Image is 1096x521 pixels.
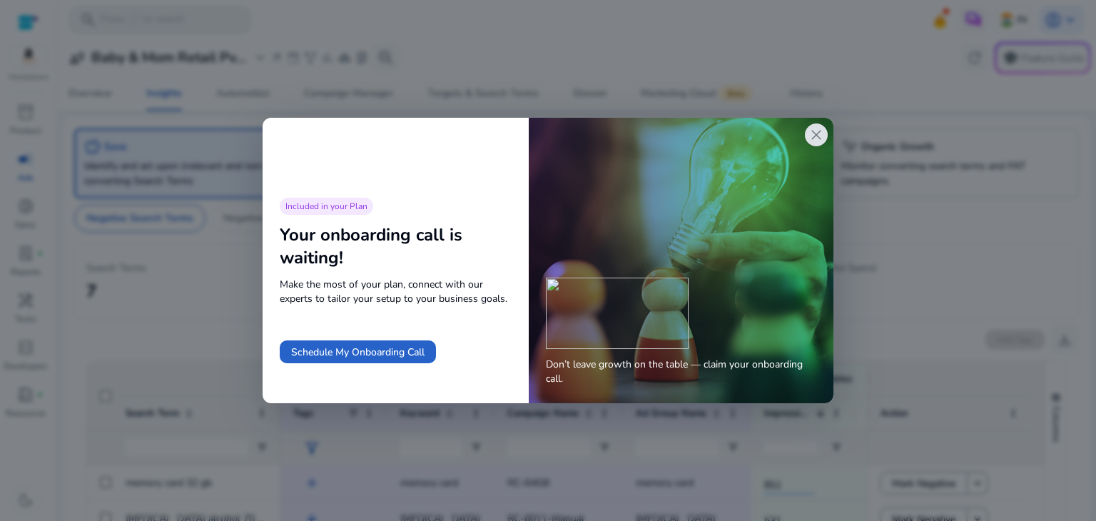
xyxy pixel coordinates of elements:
div: Your onboarding call is waiting! [280,223,512,269]
span: close [808,126,825,143]
span: Included in your Plan [285,201,367,212]
span: Don’t leave growth on the table — claim your onboarding call. [546,358,816,386]
span: Schedule My Onboarding Call [291,345,425,360]
button: Schedule My Onboarding Call [280,340,436,363]
span: Make the most of your plan, connect with our experts to tailor your setup to your business goals. [280,278,512,306]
